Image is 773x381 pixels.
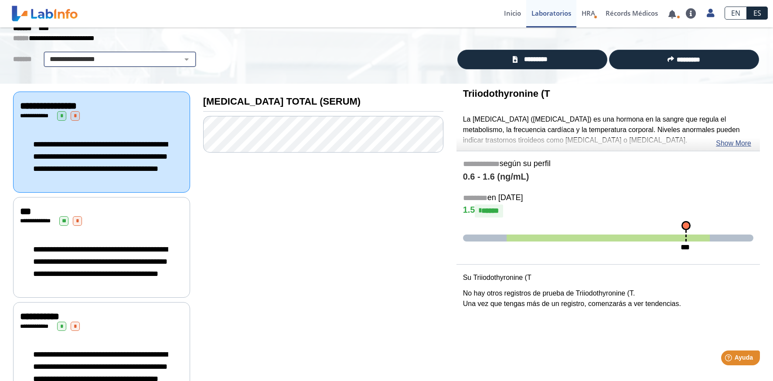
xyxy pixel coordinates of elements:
[582,9,595,17] span: HRA
[463,172,753,182] h4: 0.6 - 1.6 (ng/mL)
[463,288,753,309] p: No hay otros registros de prueba de Triiodothyronine (T. Una vez que tengas más de un registro, c...
[747,7,768,20] a: ES
[463,204,753,218] h4: 1.5
[463,193,753,203] h5: en [DATE]
[463,159,753,169] h5: según su perfil
[203,96,361,107] b: [MEDICAL_DATA] TOTAL (SERUM)
[463,114,753,146] p: La [MEDICAL_DATA] ([MEDICAL_DATA]) es una hormona en la sangre que regula el metabolismo, la frec...
[463,272,753,283] p: Su Triiodothyronine (T
[716,138,751,149] a: Show More
[695,347,763,371] iframe: Help widget launcher
[725,7,747,20] a: EN
[463,88,550,99] b: Triiodothyronine (T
